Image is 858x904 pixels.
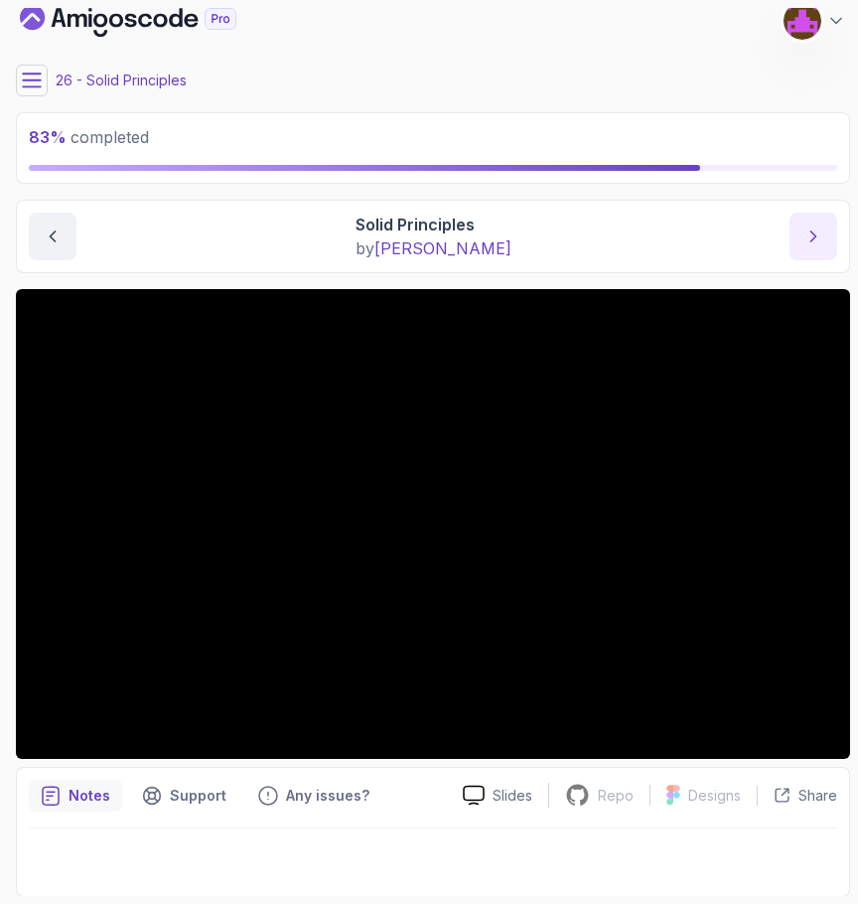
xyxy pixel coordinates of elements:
[356,213,511,236] p: Solid Principles
[130,780,238,812] button: Support button
[246,780,381,812] button: Feedback button
[286,786,369,806] p: Any issues?
[56,71,187,90] p: 26 - Solid Principles
[29,127,67,147] span: 83 %
[789,213,837,260] button: next content
[69,786,110,806] p: Notes
[598,786,634,806] p: Repo
[757,786,837,806] button: Share
[688,786,741,806] p: Designs
[783,1,846,41] button: user profile image
[798,786,837,806] p: Share
[374,238,511,258] span: [PERSON_NAME]
[170,786,226,806] p: Support
[29,780,122,812] button: notes button
[356,236,511,260] p: by
[447,785,548,806] a: Slides
[29,213,76,260] button: previous content
[16,289,850,759] iframe: 2 - SOLID Principles
[493,786,532,806] p: Slides
[784,2,821,40] img: user profile image
[20,5,282,37] a: Dashboard
[29,127,149,147] span: completed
